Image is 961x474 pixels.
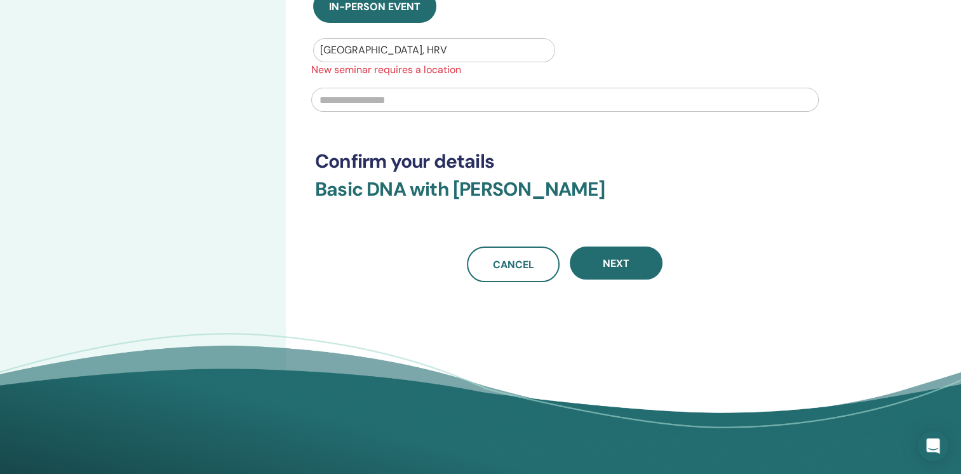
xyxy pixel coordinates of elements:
div: Open Intercom Messenger [918,431,948,461]
span: New seminar requires a location [304,62,826,78]
h3: Confirm your details [315,150,815,173]
span: Cancel [493,258,534,271]
a: Cancel [467,247,560,282]
span: Next [603,257,629,270]
h3: Basic DNA with [PERSON_NAME] [315,178,815,216]
button: Next [570,247,662,280]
